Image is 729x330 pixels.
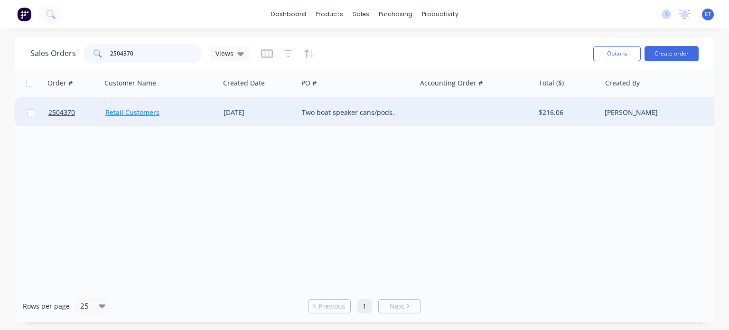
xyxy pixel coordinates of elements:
a: Page 1 is your current page [357,299,372,313]
div: Created Date [223,78,265,88]
span: ET [705,10,711,19]
a: 2504370 [48,98,105,127]
button: Options [593,46,641,61]
ul: Pagination [304,299,425,313]
div: PO # [301,78,317,88]
a: dashboard [266,7,311,21]
div: [PERSON_NAME] [605,108,710,117]
span: Previous [318,302,346,311]
div: productivity [417,7,463,21]
div: Two boat speaker cans/pods. [302,108,407,117]
span: Next [390,302,404,311]
div: products [311,7,348,21]
div: Customer Name [104,78,156,88]
span: Rows per page [23,302,70,311]
a: Retail Customers [105,108,159,117]
img: Factory [17,7,31,21]
div: sales [348,7,374,21]
input: Search... [110,44,203,63]
span: Views [215,48,234,58]
button: Create order [645,46,699,61]
div: [DATE] [224,108,294,117]
span: 2504370 [48,108,75,117]
div: purchasing [374,7,417,21]
div: Total ($) [539,78,564,88]
h1: Sales Orders [30,49,76,58]
div: Order # [47,78,73,88]
a: Previous page [308,302,350,311]
div: $216.06 [539,108,594,117]
div: Accounting Order # [420,78,483,88]
a: Next page [379,302,421,311]
div: Created By [605,78,640,88]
